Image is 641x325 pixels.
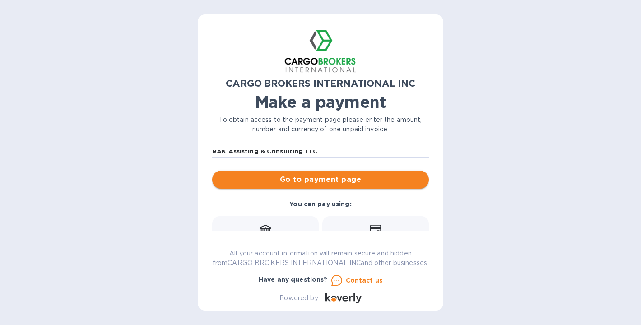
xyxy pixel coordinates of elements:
p: To obtain access to the payment page please enter the amount, number and currency of one unpaid i... [212,115,429,134]
span: Go to payment page [219,174,422,185]
b: You can pay using: [289,200,351,208]
b: CARGO BROKERS INTERNATIONAL INC [226,78,415,89]
b: Have any questions? [259,276,328,283]
u: Contact us [346,277,383,284]
button: Go to payment page [212,171,429,189]
p: All your account information will remain secure and hidden from CARGO BROKERS INTERNATIONAL INC a... [212,249,429,268]
input: Enter business name [212,144,429,158]
p: Powered by [279,293,318,303]
h1: Make a payment [212,93,429,111]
